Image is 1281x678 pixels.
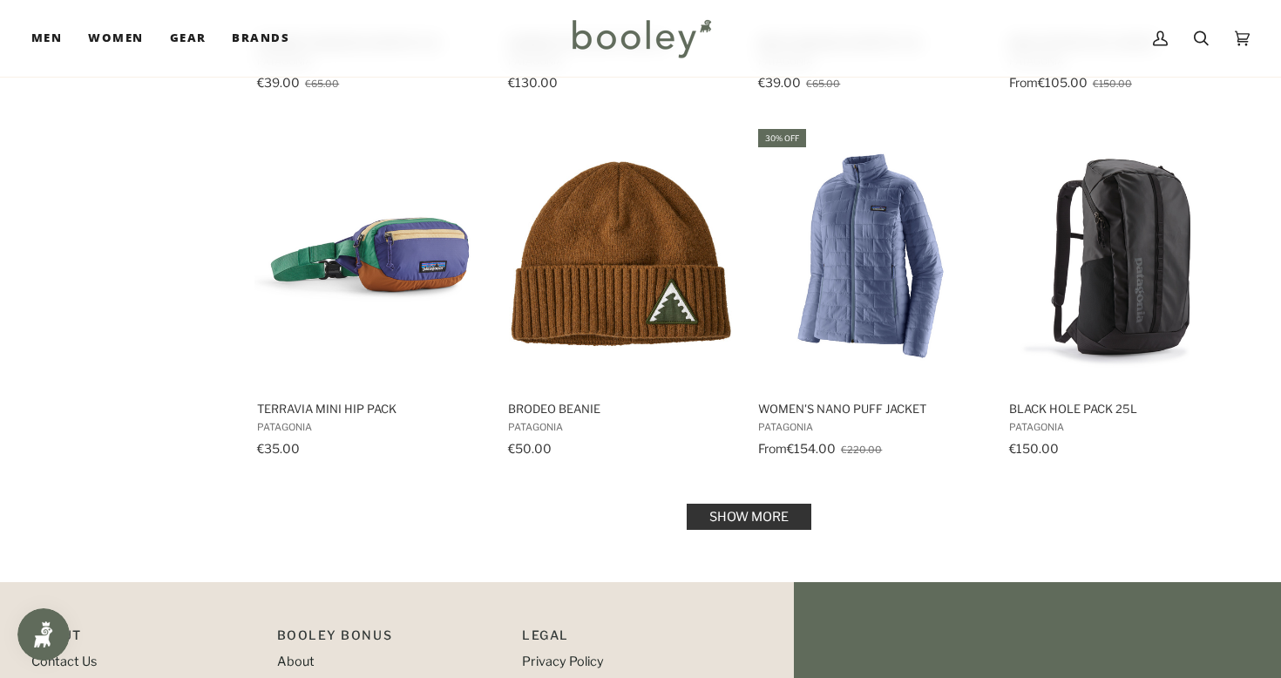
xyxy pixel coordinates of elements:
[508,441,552,456] span: €50.00
[1093,78,1132,90] span: €150.00
[1009,441,1059,456] span: €150.00
[508,401,734,417] span: Brodeo Beanie
[257,441,300,456] span: €35.00
[31,626,260,653] p: Pipeline_Footer Main
[758,441,787,456] span: From
[1038,75,1088,90] span: €105.00
[758,129,806,147] div: 30% off
[1009,75,1038,90] span: From
[1006,126,1237,462] a: Black Hole Pack 25L
[565,13,717,64] img: Booley
[257,75,300,90] span: €39.00
[257,421,483,433] span: Patagonia
[508,75,558,90] span: €130.00
[508,421,734,433] span: Patagonia
[1009,401,1235,417] span: Black Hole Pack 25L
[31,30,62,47] span: Men
[756,126,986,462] a: Women's Nano Puff Jacket
[31,654,97,669] a: Contact Us
[254,126,485,462] a: Terravia Mini Hip Pack
[758,401,984,417] span: Women's Nano Puff Jacket
[806,78,840,90] span: €65.00
[758,75,801,90] span: €39.00
[254,142,485,373] img: Patagonia Terravia Mini Hip Pack Solstice Purple - Booley Galway
[17,608,70,661] iframe: Button to open loyalty program pop-up
[1006,142,1237,373] img: Patagonia Black Hole Pack 25L Black / Black - Booley Galway
[505,126,736,462] a: Brodeo Beanie
[522,626,750,653] p: Pipeline_Footer Sub
[257,509,1241,525] div: Pagination
[522,654,604,669] a: Privacy Policy
[277,654,315,669] a: About
[687,504,811,530] a: Show more
[758,421,984,433] span: Patagonia
[88,30,143,47] span: Women
[505,142,736,373] img: Patagonia Brodeo Beanie Dawn Tracks Patch: Shelter Brown - Booley Galway
[257,401,483,417] span: Terravia Mini Hip Pack
[787,441,836,456] span: €154.00
[232,30,289,47] span: Brands
[841,444,882,456] span: €220.00
[277,626,505,653] p: Booley Bonus
[170,30,207,47] span: Gear
[756,142,986,373] img: Patagonia Women's Nano Puff Jacket Current Blue - Booley Galway
[305,78,339,90] span: €65.00
[1009,421,1235,433] span: Patagonia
